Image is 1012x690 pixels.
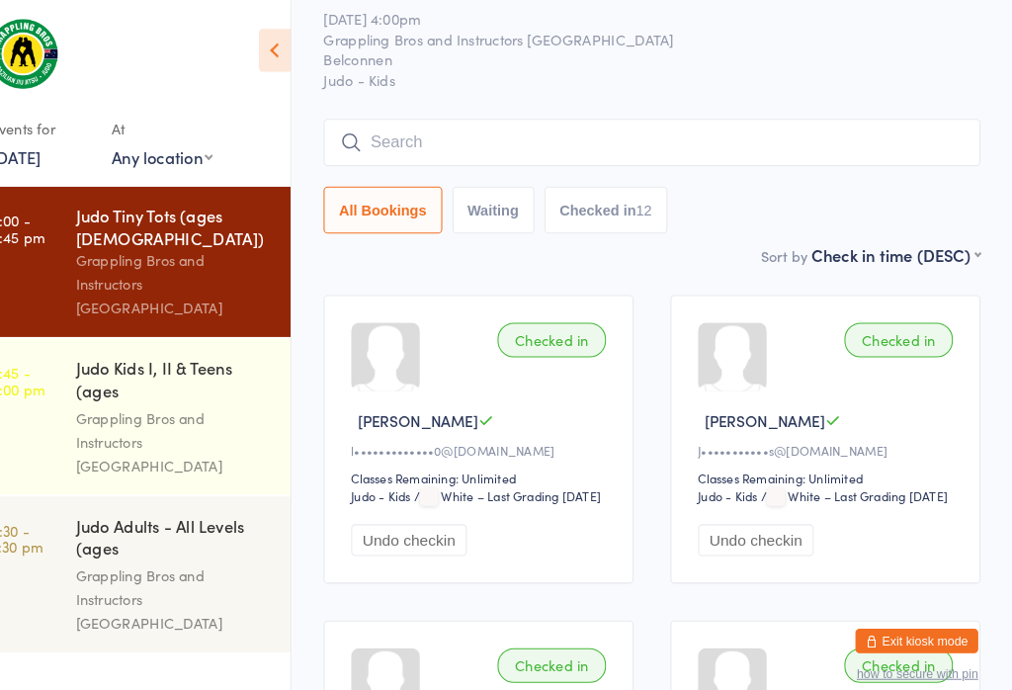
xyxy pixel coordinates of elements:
[862,644,979,657] button: how to secure with pin
[347,47,951,67] span: Belconnen
[26,108,123,140] div: Events for
[818,235,981,257] div: Check in time (DESC)
[108,344,298,392] div: Judo Kids I, II & Teens (ages [DEMOGRAPHIC_DATA])
[347,180,462,225] button: All Bookings
[560,180,679,225] button: Checked in12
[861,607,979,631] button: Exit kiosk mode
[850,626,955,659] div: Checked in
[648,195,664,211] div: 12
[347,115,981,160] input: Search
[769,470,950,486] span: / White – Last Grading [DATE]
[26,352,78,384] time: 4:45 - 6:00 pm
[142,108,240,140] div: At
[108,392,298,461] div: Grappling Bros and Instructors [GEOGRAPHIC_DATA]
[515,626,620,659] div: Checked in
[108,545,298,613] div: Grappling Bros and Instructors [GEOGRAPHIC_DATA]
[347,67,981,87] span: Judo - Kids
[347,8,951,28] span: [DATE] 4:00pm
[6,327,315,477] a: 4:45 -6:00 pmJudo Kids I, II & Teens (ages [DEMOGRAPHIC_DATA])Grappling Bros and Instructors [GEO...
[515,311,620,345] div: Checked in
[715,395,831,416] span: [PERSON_NAME]
[374,426,626,443] div: l•••••••••••••0@[DOMAIN_NAME]
[142,140,240,162] div: Any location
[347,28,951,47] span: Grappling Bros and Instructors [GEOGRAPHIC_DATA]
[374,506,485,537] button: Undo checkin
[379,395,496,416] span: [PERSON_NAME]
[709,426,961,443] div: J•••••••••••s@[DOMAIN_NAME]
[471,180,550,225] button: Waiting
[108,240,298,308] div: Grappling Bros and Instructors [GEOGRAPHIC_DATA]
[769,237,814,257] label: Sort by
[26,140,74,162] a: [DATE]
[434,470,615,486] span: / White – Last Grading [DATE]
[108,197,298,240] div: Judo Tiny Tots (ages [DEMOGRAPHIC_DATA])
[26,504,76,536] time: 6:30 - 7:30 pm
[6,180,315,325] a: 4:00 -4:45 pmJudo Tiny Tots (ages [DEMOGRAPHIC_DATA])Grappling Bros and Instructors [GEOGRAPHIC_D...
[374,470,431,486] div: Judo - Kids
[6,479,315,630] a: 6:30 -7:30 pmJudo Adults - All Levels (ages [DEMOGRAPHIC_DATA]+)Grappling Bros and Instructors [G...
[709,506,820,537] button: Undo checkin
[709,453,961,470] div: Classes Remaining: Unlimited
[374,453,626,470] div: Classes Remaining: Unlimited
[108,496,298,545] div: Judo Adults - All Levels (ages [DEMOGRAPHIC_DATA]+)
[26,205,78,236] time: 4:00 - 4:45 pm
[709,470,766,486] div: Judo - Kids
[20,15,94,88] img: Grappling Bros Belconnen
[850,311,955,345] div: Checked in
